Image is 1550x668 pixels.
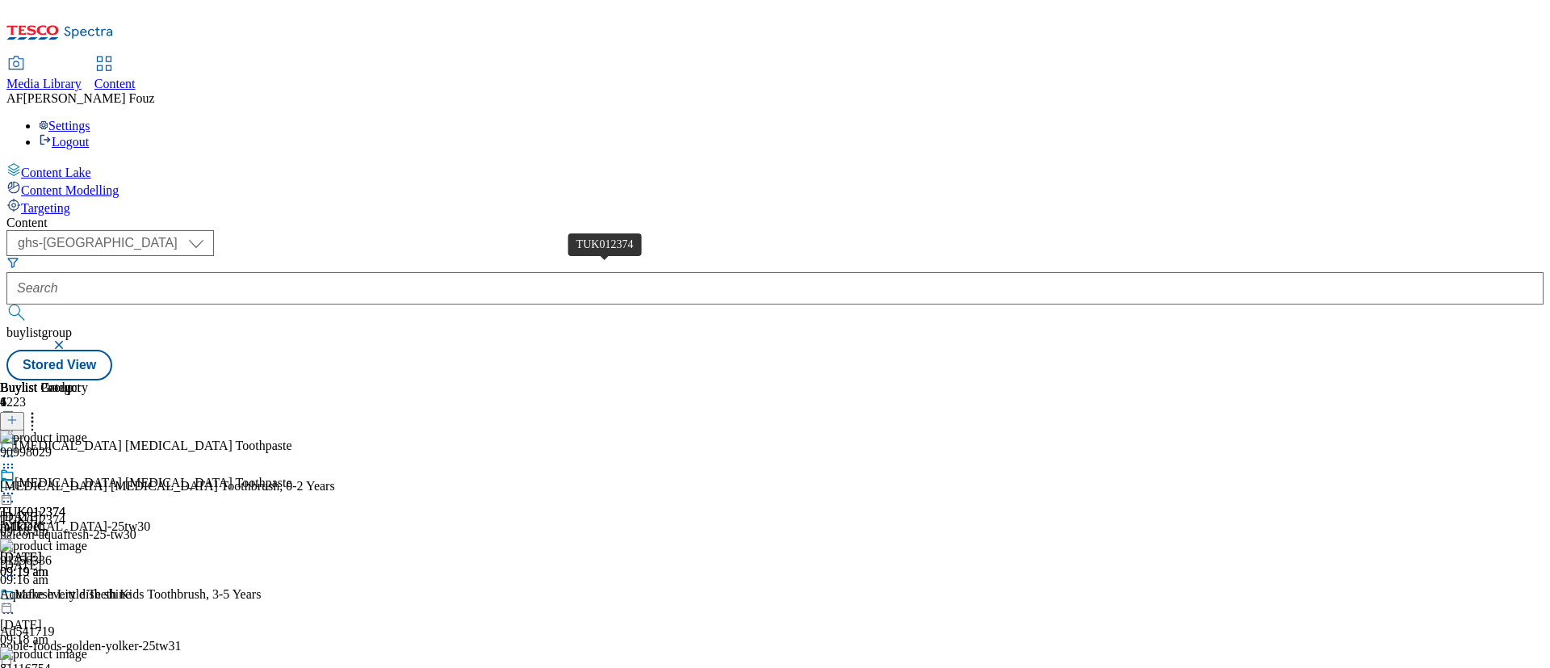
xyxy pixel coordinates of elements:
span: Media Library [6,77,82,90]
a: Logout [39,135,89,149]
span: Content [94,77,136,90]
svg: Search Filters [6,256,19,269]
a: Content Modelling [6,180,1544,198]
a: Settings [39,119,90,132]
span: [PERSON_NAME] Fouz [23,91,154,105]
input: Search [6,272,1544,305]
a: Targeting [6,198,1544,216]
span: Targeting [21,201,70,215]
span: AF [6,91,23,105]
span: buylistgroup [6,326,72,339]
a: Content [94,57,136,91]
span: Content Modelling [21,183,119,197]
button: Stored View [6,350,112,380]
a: Content Lake [6,162,1544,180]
div: Content [6,216,1544,230]
span: Content Lake [21,166,91,179]
a: Media Library [6,57,82,91]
